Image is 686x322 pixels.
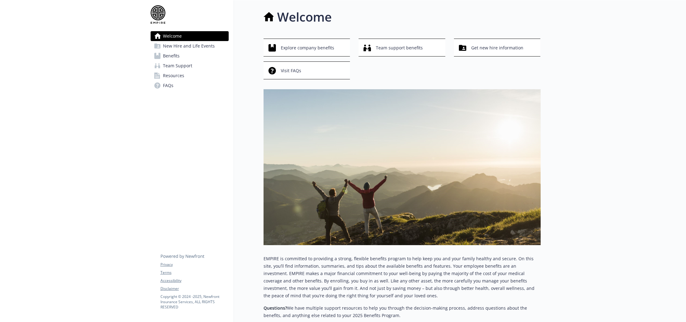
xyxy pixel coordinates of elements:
strong: Questions? [264,305,287,311]
a: Privacy [160,262,228,267]
span: FAQs [163,81,173,90]
a: Accessibility [160,278,228,283]
span: Explore company benefits [281,42,334,54]
span: New Hire and Life Events [163,41,215,51]
span: Welcome [163,31,182,41]
span: Resources [163,71,184,81]
a: Team Support [151,61,229,71]
h1: Welcome [277,8,332,26]
span: Benefits [163,51,180,61]
p: EMPIRE is committed to providing a strong, flexible benefits program to help keep you and your fa... [264,255,541,299]
img: overview page banner [264,89,541,245]
button: Get new hire information [454,39,541,56]
span: Visit FAQs [281,65,301,77]
a: Disclaimer [160,286,228,291]
button: Team support benefits [359,39,445,56]
span: Get new hire information [471,42,523,54]
a: Benefits [151,51,229,61]
a: Resources [151,71,229,81]
p: Copyright © 2024 - 2025 , Newfront Insurance Services, ALL RIGHTS RESERVED [160,294,228,310]
a: Welcome [151,31,229,41]
span: Team support benefits [376,42,423,54]
a: New Hire and Life Events [151,41,229,51]
button: Visit FAQs [264,61,350,79]
button: Explore company benefits [264,39,350,56]
p: We have multiple support resources to help you through the decision-making process, address quest... [264,304,541,319]
span: Team Support [163,61,192,71]
a: Terms [160,270,228,275]
a: FAQs [151,81,229,90]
